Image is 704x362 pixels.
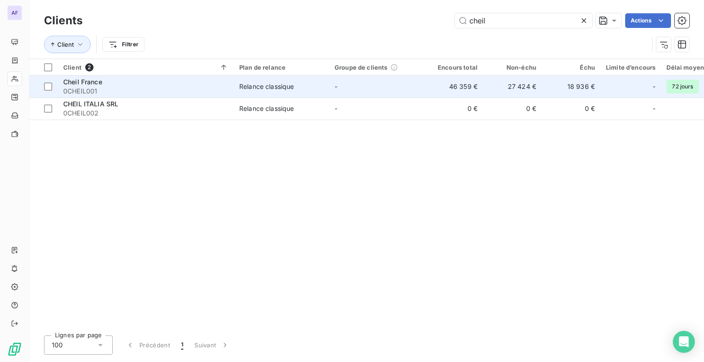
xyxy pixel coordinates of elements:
[653,82,655,91] span: -
[102,37,144,52] button: Filtrer
[430,64,478,71] div: Encours total
[335,104,337,112] span: -
[63,87,228,96] span: 0CHEIL001
[63,64,82,71] span: Client
[489,64,536,71] div: Non-échu
[606,64,655,71] div: Limite d’encours
[455,13,592,28] input: Rechercher
[176,335,189,355] button: 1
[63,109,228,118] span: 0CHEIL002
[542,76,600,98] td: 18 936 €
[625,13,671,28] button: Actions
[120,335,176,355] button: Précédent
[335,82,337,90] span: -
[542,98,600,120] td: 0 €
[424,76,483,98] td: 46 359 €
[63,78,102,86] span: Cheil France
[239,82,294,91] div: Relance classique
[239,104,294,113] div: Relance classique
[666,80,698,93] span: 72 jours
[85,63,93,71] span: 2
[653,104,655,113] span: -
[547,64,595,71] div: Échu
[7,342,22,357] img: Logo LeanPay
[189,335,235,355] button: Suivant
[483,98,542,120] td: 0 €
[673,331,695,353] div: Open Intercom Messenger
[181,340,183,350] span: 1
[7,5,22,20] div: AF
[44,12,82,29] h3: Clients
[63,100,118,108] span: CHEIL ITALIA SRL
[57,41,74,48] span: Client
[52,340,63,350] span: 100
[44,36,91,53] button: Client
[335,64,388,71] span: Groupe de clients
[424,98,483,120] td: 0 €
[483,76,542,98] td: 27 424 €
[239,64,324,71] div: Plan de relance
